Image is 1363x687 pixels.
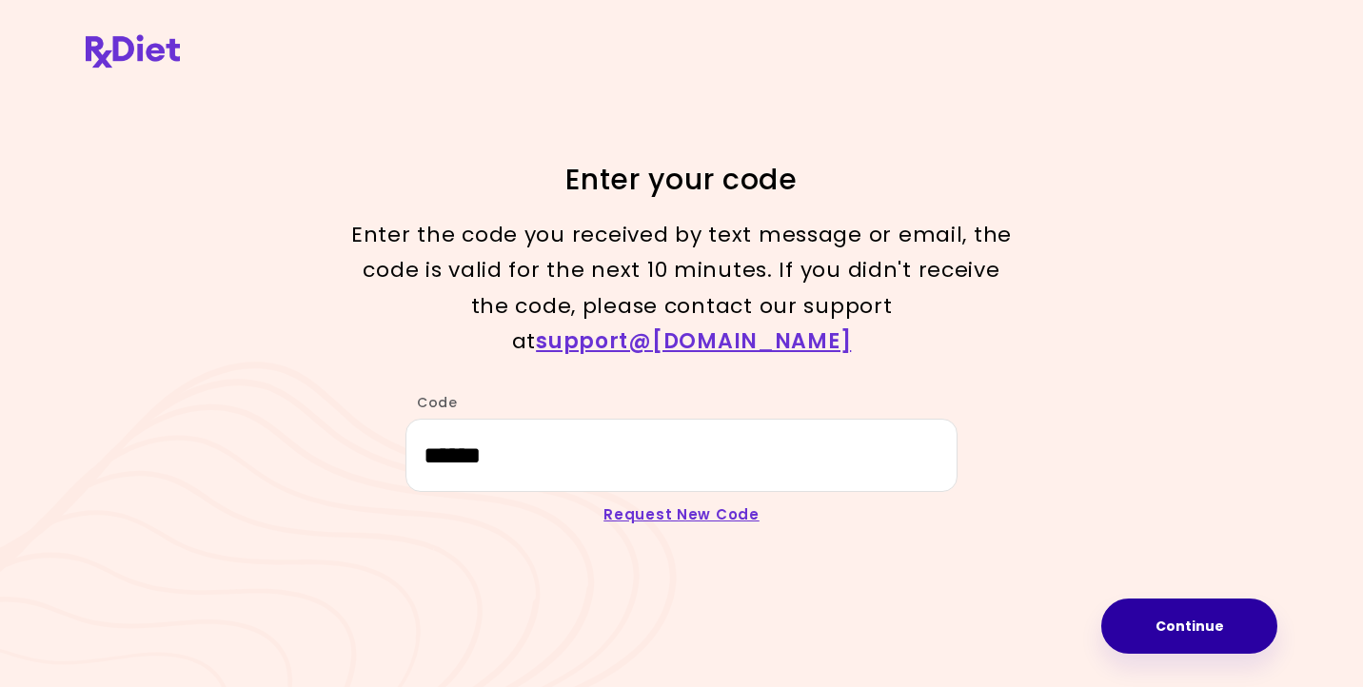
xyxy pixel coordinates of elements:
[348,217,1015,360] p: Enter the code you received by text message or email, the code is valid for the next 10 minutes. ...
[405,393,458,412] label: Code
[536,326,851,356] a: support@[DOMAIN_NAME]
[348,161,1015,198] h1: Enter your code
[86,34,180,68] img: RxDiet
[603,504,760,524] a: Request New Code
[1101,599,1277,654] button: Continue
